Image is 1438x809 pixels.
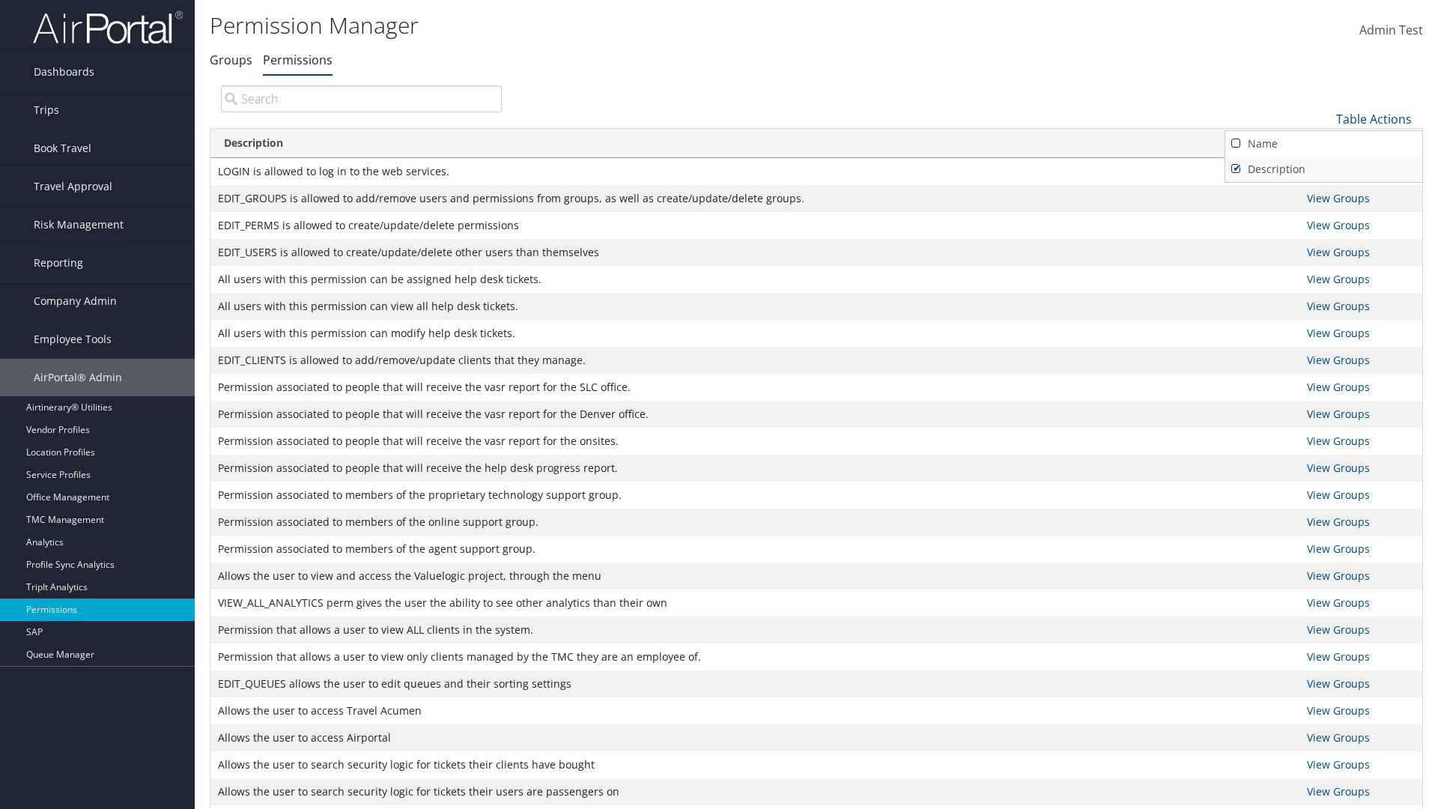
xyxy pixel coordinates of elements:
span: Dashboards [34,53,94,91]
a: Description [1225,157,1422,182]
span: AirPortal® Admin [34,359,122,396]
span: Reporting [34,244,83,282]
span: Book Travel [34,130,91,167]
span: Employee Tools [34,321,112,358]
img: airportal-logo.png [33,10,183,45]
span: Travel Approval [34,168,112,205]
a: Name [1225,131,1422,157]
span: Trips [34,91,59,129]
span: Company Admin [34,282,117,320]
span: Risk Management [34,206,124,243]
